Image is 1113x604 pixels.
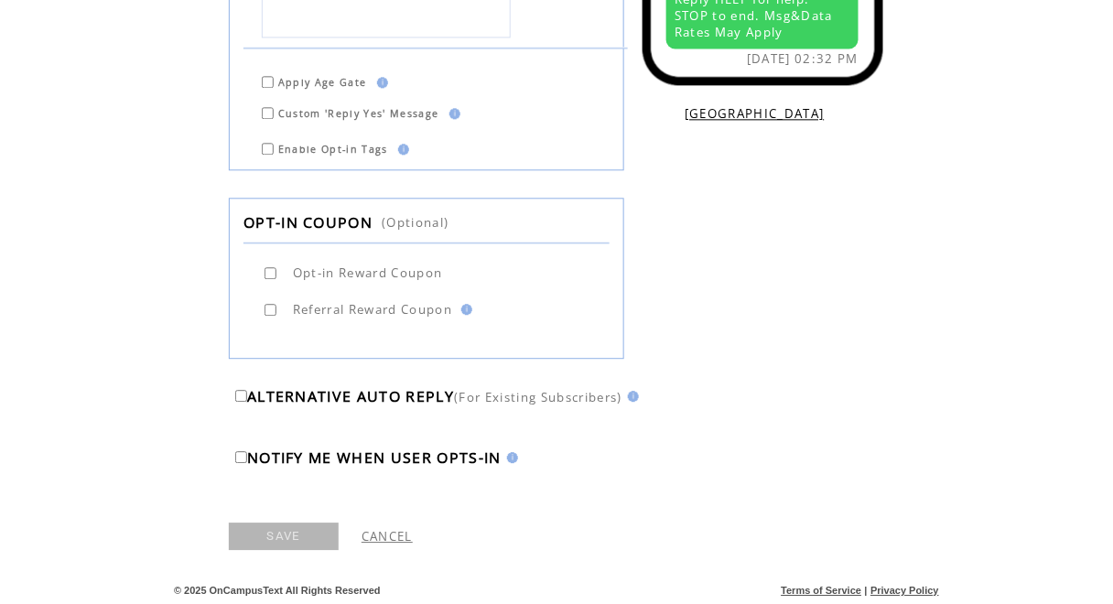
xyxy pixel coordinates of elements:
[362,528,413,545] a: CANCEL
[685,105,825,122] a: [GEOGRAPHIC_DATA]
[456,304,472,315] img: help.gif
[444,108,460,119] img: help.gif
[782,585,862,596] a: Terms of Service
[247,386,454,406] span: ALTERNATIVE AUTO REPLY
[870,585,939,596] a: Privacy Policy
[502,452,518,463] img: help.gif
[243,212,373,232] span: OPT-IN COUPON
[278,107,439,120] span: Custom 'Reply Yes' Message
[278,76,367,89] span: Apply Age Gate
[293,301,452,318] span: Referral Reward Coupon
[393,144,409,155] img: help.gif
[174,585,381,596] span: © 2025 OnCampusText All Rights Reserved
[278,143,388,156] span: Enable Opt-in Tags
[247,448,502,468] span: NOTIFY ME WHEN USER OPTS-IN
[372,77,388,88] img: help.gif
[293,264,443,281] span: Opt-in Reward Coupon
[382,214,448,231] span: (Optional)
[229,523,339,550] a: SAVE
[622,391,639,402] img: help.gif
[865,585,868,596] span: |
[454,389,622,405] span: (For Existing Subscribers)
